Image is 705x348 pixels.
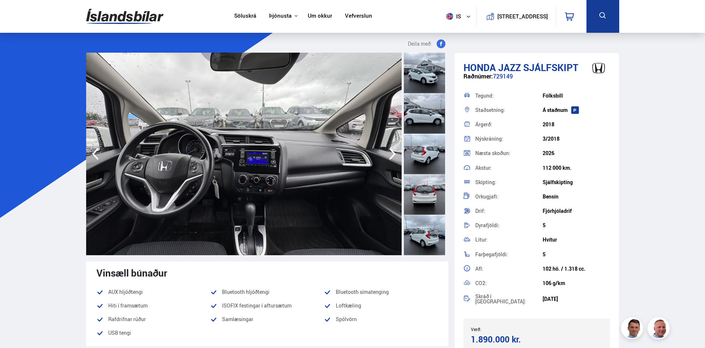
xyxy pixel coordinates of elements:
div: 112 000 km. [543,165,610,171]
img: FbJEzSuNWCJXmdc-.webp [622,318,644,340]
li: Samlæsingar [210,315,324,324]
div: Drif: [475,208,543,214]
div: Skipting: [475,180,543,185]
div: Dyrafjöldi: [475,223,543,228]
a: Söluskrá [234,13,256,20]
div: Vinsæll búnaður [96,267,438,278]
div: 1.890.000 kr. [471,334,535,344]
div: Litur: [475,237,543,242]
div: Orkugjafi: [475,194,543,199]
li: Loftkæling [324,301,438,310]
div: Bensín [543,194,610,200]
img: G0Ugv5HjCgRt.svg [86,4,163,28]
div: Verð: [471,327,537,332]
div: Staðsetning: [475,108,543,113]
div: Tegund: [475,93,543,98]
div: Á staðnum [543,107,610,113]
button: Open LiveChat chat widget [6,3,28,25]
span: Honda [463,61,496,74]
img: svg+xml;base64,PHN2ZyB4bWxucz0iaHR0cDovL3d3dy53My5vcmcvMjAwMC9zdmciIHdpZHRoPSI1MTIiIGhlaWdodD0iNT... [446,13,453,20]
span: Jazz SJÁLFSKIPT [498,61,578,74]
div: Sjálfskipting [543,179,610,185]
div: 5 [543,252,610,257]
div: 3/2018 [543,136,610,142]
li: Bluetooth símatenging [324,288,438,296]
button: Deila með: [405,39,448,48]
li: USB tengi [96,328,210,337]
div: 102 hö. / 1.318 cc. [543,266,610,272]
span: Deila með: [408,39,432,48]
img: 3477757.jpeg [86,53,402,255]
div: Fólksbíll [543,93,610,99]
div: Nýskráning: [475,136,543,141]
img: siFngHWaQ9KaOqBr.png [649,318,671,340]
li: Spólvörn [324,315,438,324]
div: [DATE] [543,296,610,302]
div: Fjórhjóladrif [543,208,610,214]
div: Afl: [475,266,543,271]
a: [STREET_ADDRESS] [480,6,552,27]
li: Rafdrifnar rúður [96,315,210,324]
span: is [443,13,462,20]
li: Bluetooth hljóðtengi [210,288,324,296]
li: Hiti í framsætum [96,301,210,310]
div: CO2: [475,281,543,286]
a: Vefverslun [345,13,372,20]
div: Hvítur [543,237,610,243]
a: Um okkur [308,13,332,20]
li: AUX hljóðtengi [96,288,210,296]
div: 729149 [463,73,610,87]
li: ISOFIX festingar í aftursætum [210,301,324,310]
div: Akstur: [475,165,543,171]
button: [STREET_ADDRESS] [500,13,545,20]
div: Næsta skoðun: [475,151,543,156]
div: Farþegafjöldi: [475,252,543,257]
div: Árgerð: [475,122,543,127]
div: 106 g/km [543,280,610,286]
button: is [443,6,476,27]
span: Raðnúmer: [463,72,493,80]
img: brand logo [584,57,613,80]
div: Skráð í [GEOGRAPHIC_DATA]: [475,294,543,304]
div: 2018 [543,122,610,127]
div: 5 [543,222,610,228]
div: 2026 [543,150,610,156]
button: Þjónusta [269,13,292,20]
